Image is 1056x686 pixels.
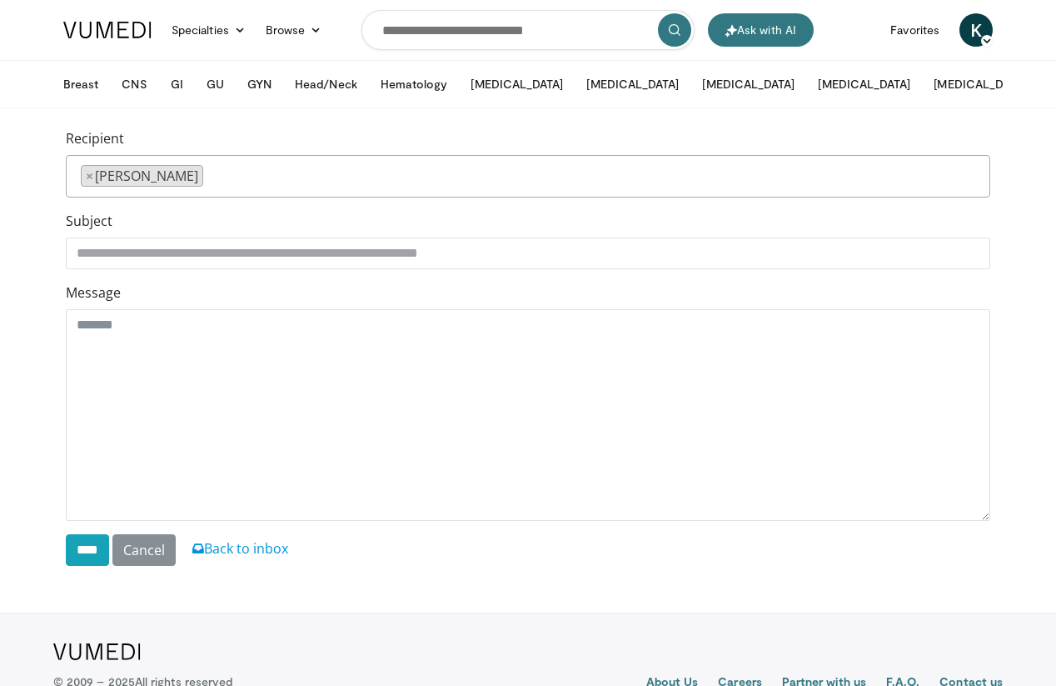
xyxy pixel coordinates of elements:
[256,13,332,47] a: Browse
[237,68,281,101] button: GYN
[162,13,256,47] a: Specialties
[161,68,193,101] button: GI
[371,68,458,101] button: Hematology
[81,165,203,187] li: Eleonora Nicolò
[86,166,93,186] span: ×
[924,68,1036,101] button: [MEDICAL_DATA]
[197,68,234,101] button: GU
[285,68,367,101] button: Head/Neck
[112,534,176,566] a: Cancel
[66,283,121,303] label: Message
[576,68,689,101] button: [MEDICAL_DATA]
[66,128,124,148] label: Recipient
[192,539,288,558] a: Back to inbox
[708,13,814,47] button: Ask with AI
[66,211,112,231] label: Subject
[53,643,141,660] img: VuMedi Logo
[112,68,157,101] button: CNS
[53,68,108,101] button: Breast
[880,13,949,47] a: Favorites
[361,10,695,50] input: Search topics, interventions
[692,68,804,101] button: [MEDICAL_DATA]
[461,68,573,101] button: [MEDICAL_DATA]
[808,68,920,101] button: [MEDICAL_DATA]
[63,22,152,38] img: VuMedi Logo
[959,13,993,47] a: K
